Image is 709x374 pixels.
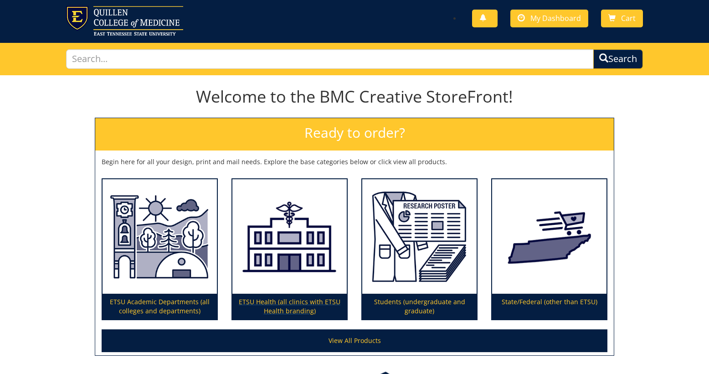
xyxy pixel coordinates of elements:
[362,179,477,294] img: Students (undergraduate and graduate)
[492,294,606,319] p: State/Federal (other than ETSU)
[66,49,594,69] input: Search...
[492,179,606,294] img: State/Federal (other than ETSU)
[593,49,643,69] button: Search
[95,88,614,106] h1: Welcome to the BMC Creative StoreFront!
[492,179,606,320] a: State/Federal (other than ETSU)
[232,179,347,320] a: ETSU Health (all clinics with ETSU Health branding)
[232,179,347,294] img: ETSU Health (all clinics with ETSU Health branding)
[232,294,347,319] p: ETSU Health (all clinics with ETSU Health branding)
[103,179,217,294] img: ETSU Academic Departments (all colleges and departments)
[621,13,636,23] span: Cart
[530,13,581,23] span: My Dashboard
[362,179,477,320] a: Students (undergraduate and graduate)
[510,10,588,27] a: My Dashboard
[102,157,607,166] p: Begin here for all your design, print and mail needs. Explore the base categories below or click ...
[362,294,477,319] p: Students (undergraduate and graduate)
[102,329,607,352] a: View All Products
[95,118,614,151] h2: Ready to order?
[103,294,217,319] p: ETSU Academic Departments (all colleges and departments)
[601,10,643,27] a: Cart
[103,179,217,320] a: ETSU Academic Departments (all colleges and departments)
[66,6,183,36] img: ETSU logo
